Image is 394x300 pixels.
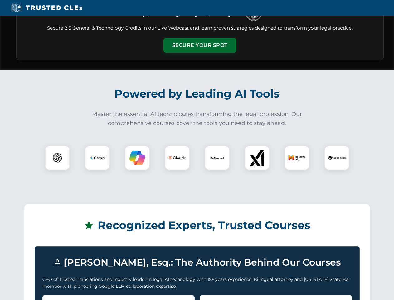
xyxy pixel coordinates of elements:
[90,150,105,166] img: Gemini Logo
[285,145,309,170] div: Mistral AI
[88,110,306,128] p: Master the essential AI technologies transforming the legal profession. Our comprehensive courses...
[85,145,110,170] div: Gemini
[205,145,230,170] div: CoCounsel
[249,150,265,166] img: xAI Logo
[24,83,370,105] h2: Powered by Leading AI Tools
[165,145,190,170] div: Claude
[48,149,66,167] img: ChatGPT Logo
[328,149,346,167] img: DeepSeek Logo
[24,25,376,32] p: Secure 2.5 General & Technology Credits in our Live Webcast and learn proven strategies designed ...
[125,145,150,170] div: Copilot
[163,38,236,52] button: Secure Your Spot
[245,145,270,170] div: xAI
[168,149,186,167] img: Claude Logo
[42,276,352,290] p: CEO of Trusted Translations and industry leader in legal AI technology with 15+ years experience....
[288,149,306,167] img: Mistral AI Logo
[129,150,145,166] img: Copilot Logo
[324,145,349,170] div: DeepSeek
[42,254,352,271] h3: [PERSON_NAME], Esq.: The Authority Behind Our Courses
[35,214,360,236] h2: Recognized Experts, Trusted Courses
[9,3,84,12] img: Trusted CLEs
[209,150,225,166] img: CoCounsel Logo
[45,145,70,170] div: ChatGPT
